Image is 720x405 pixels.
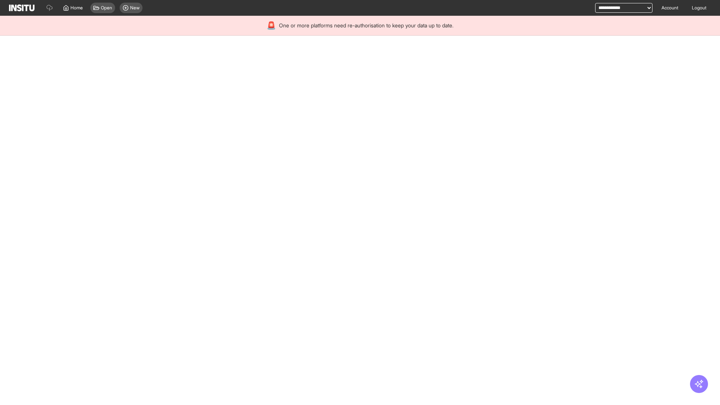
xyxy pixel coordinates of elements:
[101,5,112,11] span: Open
[70,5,83,11] span: Home
[279,22,453,29] span: One or more platforms need re-authorisation to keep your data up to date.
[130,5,139,11] span: New
[9,4,34,11] img: Logo
[267,20,276,31] div: 🚨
